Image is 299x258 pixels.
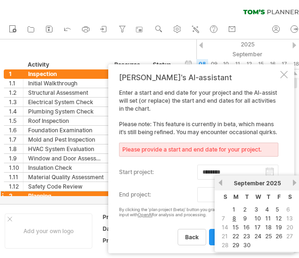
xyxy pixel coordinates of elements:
[28,173,105,182] div: Material Quality Assessment
[220,232,230,240] td: this is a weekend day
[9,191,23,200] div: 2
[232,223,239,232] a: 15
[275,214,283,223] a: 12
[267,59,278,69] div: Tuesday, 16 September 2025
[242,214,248,223] a: 9
[254,214,262,223] a: 10
[119,165,197,180] label: start project:
[285,205,291,214] span: 6
[28,116,105,125] div: Roof Inspection
[285,214,295,222] td: this is a weekend day
[220,59,232,69] div: Wednesday, 10 September 2025
[28,144,105,153] div: HVAC System Evaluation
[209,229,276,245] a: plan project (beta)
[275,223,283,232] a: 19
[138,212,152,217] a: OpenAI
[28,98,105,106] div: Electrical System Check
[119,89,278,245] div: Enter a start and end date for your project and the AI-assist will set (or replace) the start and...
[221,223,229,232] span: 14
[275,232,284,241] a: 26
[285,232,295,240] td: this is a weekend day
[285,223,295,231] td: this is a weekend day
[28,69,105,78] div: Inspection
[28,79,105,88] div: Initial Walkthrough
[153,60,173,69] div: Status
[264,205,270,214] a: 4
[178,229,206,245] a: back
[28,154,105,163] div: Window and Door Assessment
[28,135,105,144] div: Mold and Pest Inspection
[285,223,294,232] span: 20
[28,88,105,97] div: Structural Assessment
[9,116,23,125] div: 1.5
[9,69,23,78] div: 1
[285,205,295,213] td: this is a weekend day
[9,135,23,144] div: 1.7
[9,126,23,135] div: 1.6
[9,144,23,153] div: 1.8
[185,234,199,241] span: back
[233,193,239,200] span: Monday
[267,193,270,200] span: Thursday
[221,214,226,223] span: 7
[232,59,243,69] div: Thursday, 11 September 2025
[224,193,227,200] span: Sunday
[266,180,281,187] span: 2025
[114,60,143,69] div: Resource
[291,179,298,186] a: next
[9,154,23,163] div: 1.9
[242,232,251,241] a: 23
[217,179,224,186] a: previous
[285,232,294,241] span: 27
[254,232,262,241] a: 24
[232,232,240,241] a: 22
[28,182,105,191] div: Safety Code Review
[119,187,197,202] label: end project:
[28,60,105,69] div: Activity
[277,193,281,200] span: Friday
[119,143,278,157] div: Please provide a start and end date for your project.
[254,223,262,232] a: 17
[275,205,280,214] a: 5
[9,88,23,97] div: 1.2
[9,182,23,191] div: 1.12
[28,163,105,172] div: Insulation Check
[103,225,154,233] div: Date:
[5,213,92,249] div: Add your own logo
[28,126,105,135] div: Foundation Examination
[234,180,265,187] span: September
[242,241,252,250] a: 30
[28,191,105,200] div: Planning
[245,193,249,200] span: Tuesday
[255,193,261,200] span: Wednesday
[9,98,23,106] div: 1.3
[9,163,23,172] div: 1.10
[243,59,255,69] div: Friday, 12 September 2025
[232,205,236,214] a: 1
[264,232,273,241] a: 25
[9,79,23,88] div: 1.1
[242,205,247,214] a: 2
[242,223,251,232] a: 16
[255,59,267,69] div: Monday, 15 September 2025
[9,107,23,116] div: 1.4
[254,205,259,214] a: 3
[28,107,105,116] div: Plumbing System Check
[9,173,23,182] div: 1.11
[196,59,208,69] div: Monday, 8 September 2025
[285,214,294,223] span: 13
[288,193,292,200] span: Saturday
[221,232,229,241] span: 21
[208,59,220,69] div: Tuesday, 9 September 2025
[220,223,230,231] td: this is a weekend day
[221,241,230,250] span: 28
[220,214,230,222] td: this is a weekend day
[119,73,278,82] div: [PERSON_NAME]'s AI-assistant
[119,207,278,218] div: By clicking the 'plan project (beta)' button you grant us permission to share your input with for...
[264,214,272,223] a: 11
[103,236,154,244] div: Project Number
[232,241,240,250] a: 29
[220,241,230,249] td: this is a weekend day
[103,213,154,221] div: Project:
[264,223,273,232] a: 18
